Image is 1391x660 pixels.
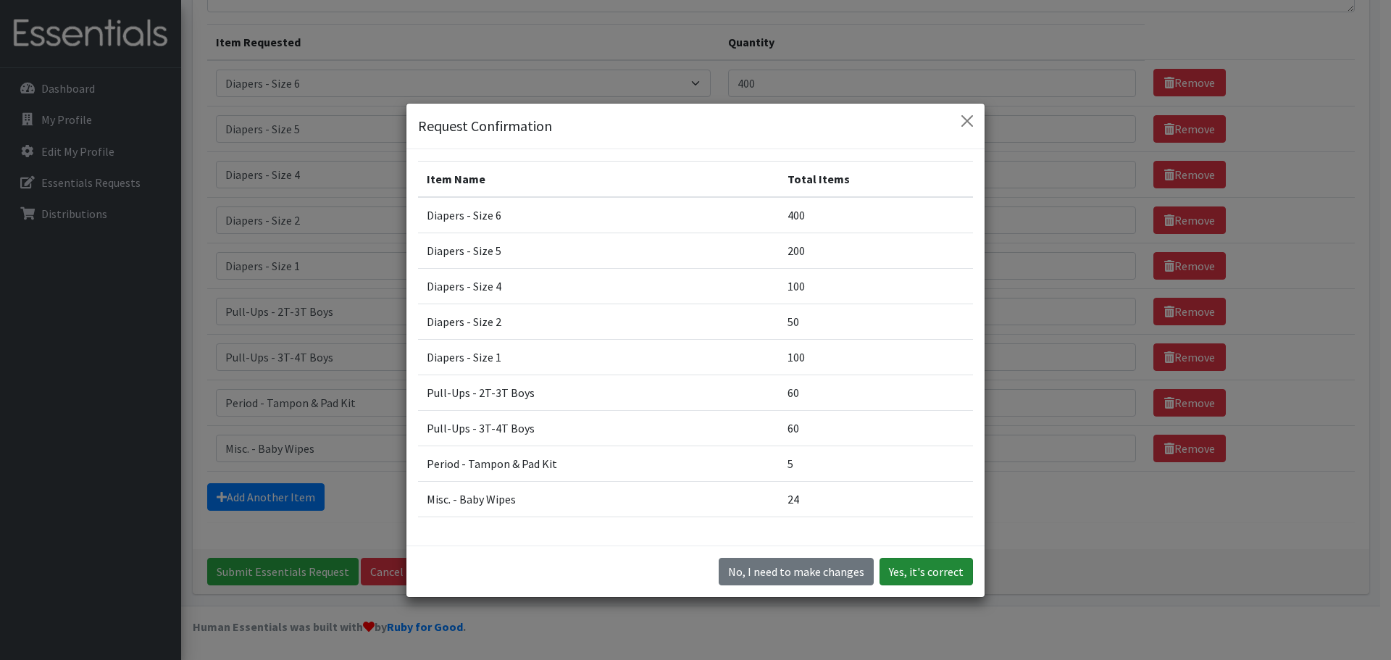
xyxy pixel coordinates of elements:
[779,269,973,304] td: 100
[779,340,973,375] td: 100
[956,109,979,133] button: Close
[418,411,779,446] td: Pull-Ups - 3T-4T Boys
[779,304,973,340] td: 50
[779,482,973,517] td: 24
[719,558,874,585] button: No I need to make changes
[779,375,973,411] td: 60
[418,340,779,375] td: Diapers - Size 1
[880,558,973,585] button: Yes, it's correct
[418,233,779,269] td: Diapers - Size 5
[418,304,779,340] td: Diapers - Size 2
[779,233,973,269] td: 200
[418,115,552,137] h5: Request Confirmation
[779,446,973,482] td: 5
[779,197,973,233] td: 400
[418,197,779,233] td: Diapers - Size 6
[418,269,779,304] td: Diapers - Size 4
[779,162,973,198] th: Total Items
[418,162,779,198] th: Item Name
[418,482,779,517] td: Misc. - Baby Wipes
[418,375,779,411] td: Pull-Ups - 2T-3T Boys
[418,446,779,482] td: Period - Tampon & Pad Kit
[779,411,973,446] td: 60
